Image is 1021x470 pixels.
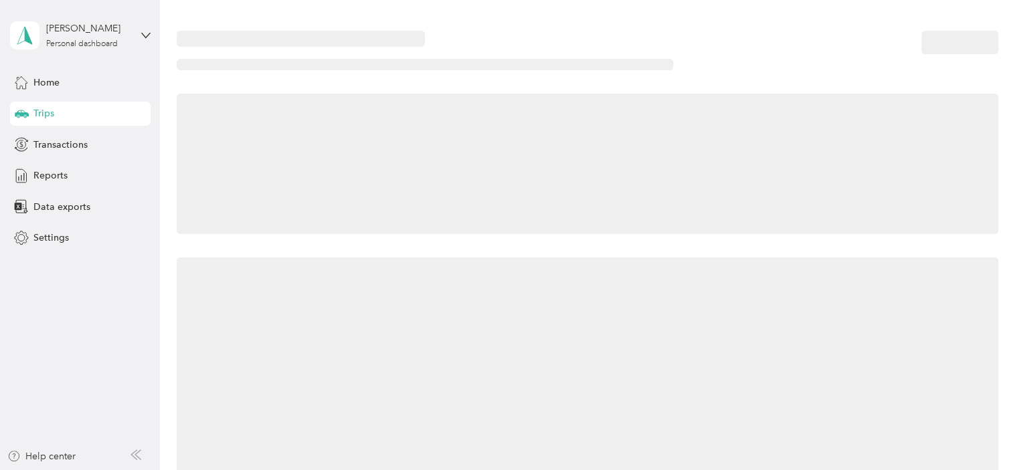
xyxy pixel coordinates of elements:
span: Trips [33,106,54,120]
span: Reports [33,168,68,183]
span: Data exports [33,200,90,214]
iframe: Everlance-gr Chat Button Frame [946,395,1021,470]
button: Help center [7,449,76,463]
span: Settings [33,231,69,245]
div: [PERSON_NAME] [46,21,130,35]
span: Home [33,76,60,90]
span: Transactions [33,138,88,152]
div: Personal dashboard [46,40,118,48]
